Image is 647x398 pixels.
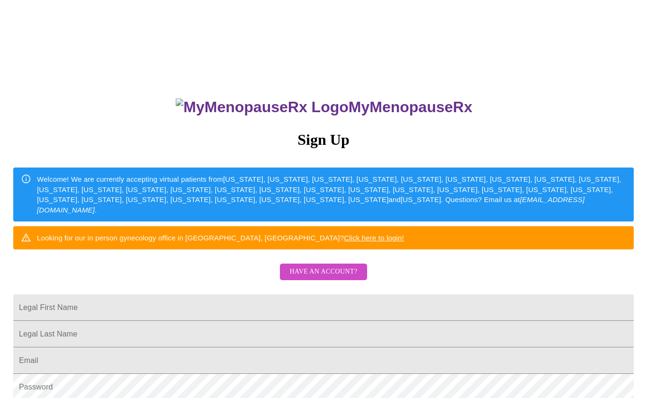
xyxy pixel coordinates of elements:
[280,264,367,280] button: Have an account?
[13,131,634,149] h3: Sign Up
[344,234,404,242] a: Click here to login!
[37,170,626,219] div: Welcome! We are currently accepting virtual patients from [US_STATE], [US_STATE], [US_STATE], [US...
[289,266,357,278] span: Have an account?
[278,274,369,282] a: Have an account?
[176,98,348,116] img: MyMenopauseRx Logo
[37,195,584,213] em: [EMAIL_ADDRESS][DOMAIN_NAME]
[15,98,634,116] h3: MyMenopauseRx
[37,229,404,247] div: Looking for our in person gynecology office in [GEOGRAPHIC_DATA], [GEOGRAPHIC_DATA]?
